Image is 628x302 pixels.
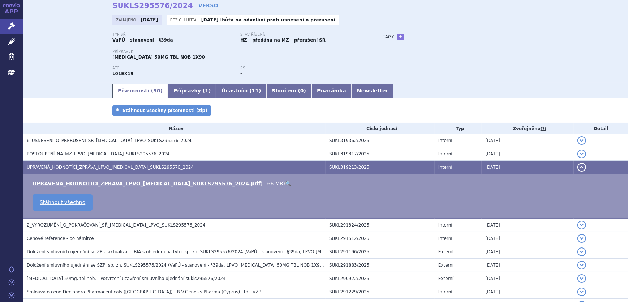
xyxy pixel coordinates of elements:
span: Cenové reference - po námitce [27,236,94,241]
a: VERSO [198,2,218,9]
span: Interní [438,138,452,143]
td: SUKL291229/2025 [326,285,435,299]
a: Sloučení (0) [267,84,311,98]
a: Účastníci (11) [216,84,266,98]
td: SUKL291196/2025 [326,245,435,259]
span: Doložení smluvních ujednání se ZP a aktualizace BIA s ohledem na tyto, sp. zn. SUKLS295576/2024 (... [27,249,472,254]
span: 50 [153,88,160,94]
p: Typ SŘ: [112,33,233,37]
td: [DATE] [482,272,574,285]
span: POSTOUPENÍ_NA_MZ_LPVO_QINLOCK_SUKLS295576_2024 [27,151,170,156]
strong: [DATE] [201,17,219,22]
a: Přípravky (1) [168,84,216,98]
h3: Tagy [383,33,394,41]
strong: RIPRETINIB [112,71,134,76]
button: detail [577,234,586,243]
span: Zahájeno: [116,17,139,23]
td: [DATE] [482,259,574,272]
a: UPRAVENÁ_HODNOTÍCÍ_ZPRÁVA_LPVO_[MEDICAL_DATA]_SUKLS295576_2024.pdf [33,181,261,186]
th: Detail [574,123,628,134]
th: Typ [435,123,482,134]
a: + [397,34,404,40]
span: Externí [438,249,453,254]
a: 🔍 [285,181,291,186]
td: SUKL319213/2025 [326,161,435,174]
strong: [DATE] [141,17,158,22]
td: SUKL319362/2025 [326,134,435,147]
span: Stáhnout všechny písemnosti (zip) [122,108,207,113]
button: detail [577,261,586,269]
td: SUKL319317/2025 [326,147,435,161]
span: 1 [205,88,208,94]
p: RS: [240,66,361,70]
td: [DATE] [482,161,574,174]
th: Číslo jednací [326,123,435,134]
button: detail [577,150,586,158]
span: QINLOCK 50mg, tbl.nob. - Potvrzení uzavření smluvního ujednání sukls295576/2024 [27,276,226,281]
span: Interní [438,289,452,294]
td: [DATE] [482,147,574,161]
th: Název [23,123,326,134]
span: Interní [438,165,452,170]
strong: VaPÚ - stanovení - §39da [112,38,173,43]
td: SUKL290922/2025 [326,272,435,285]
span: Doložení smluvního ujednání se SZP, sp. zn. SUKLS295576/2024 (VaPÚ - stanovení - §39da, LPVO QINL... [27,263,396,268]
strong: SUKLS295576/2024 [112,1,193,10]
td: SUKL291324/2025 [326,218,435,232]
a: Newsletter [352,84,394,98]
button: detail [577,163,586,172]
abbr: (?) [541,126,546,131]
span: 1.66 MB [262,181,283,186]
a: lhůta na odvolání proti usnesení o přerušení [220,17,335,22]
span: Interní [438,151,452,156]
span: Externí [438,263,453,268]
li: ( ) [33,180,621,187]
span: Smlouva o ceně Deciphera Pharmaceuticals (Netherlands) - B.V.Genesis Pharma (Cyprus) Ltd - VZP [27,289,261,294]
span: Interní [438,236,452,241]
span: Externí [438,276,453,281]
span: Běžící lhůta: [170,17,199,23]
span: UPRAVENÁ_HODNOTÍCÍ_ZPRÁVA_LPVO_QINLOCK_SUKLS295576_2024 [27,165,194,170]
strong: HZ – předána na MZ – přerušení SŘ [240,38,326,43]
button: detail [577,274,586,283]
p: Přípravek: [112,49,368,54]
a: Písemnosti (50) [112,84,168,98]
td: [DATE] [482,285,574,299]
a: Poznámka [311,84,352,98]
td: SUKL291512/2025 [326,232,435,245]
span: [MEDICAL_DATA] 50MG TBL NOB 1X90 [112,55,205,60]
button: detail [577,288,586,296]
th: Zveřejněno [482,123,574,134]
a: Stáhnout všechny písemnosti (zip) [112,105,211,116]
td: [DATE] [482,245,574,259]
td: [DATE] [482,232,574,245]
td: SUKL291883/2025 [326,259,435,272]
a: Stáhnout všechno [33,194,93,211]
button: detail [577,221,586,229]
td: [DATE] [482,218,574,232]
button: detail [577,247,586,256]
td: [DATE] [482,134,574,147]
p: ATC: [112,66,233,70]
span: 6_USNESENÍ_O_PŘERUŠENÍ_SŘ_QINLOCK_LPVO_SUKLS295576_2024 [27,138,192,143]
strong: - [240,71,242,76]
span: 11 [252,88,259,94]
button: detail [577,136,586,145]
span: 2_VYROZUMĚNÍ_O_POKRAČOVÁNÍ_SŘ_QINLOCK_LPVO_SUKLS295576_2024 [27,223,206,228]
p: Stav řízení: [240,33,361,37]
span: Interní [438,223,452,228]
span: 0 [300,88,304,94]
p: - [201,17,335,23]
